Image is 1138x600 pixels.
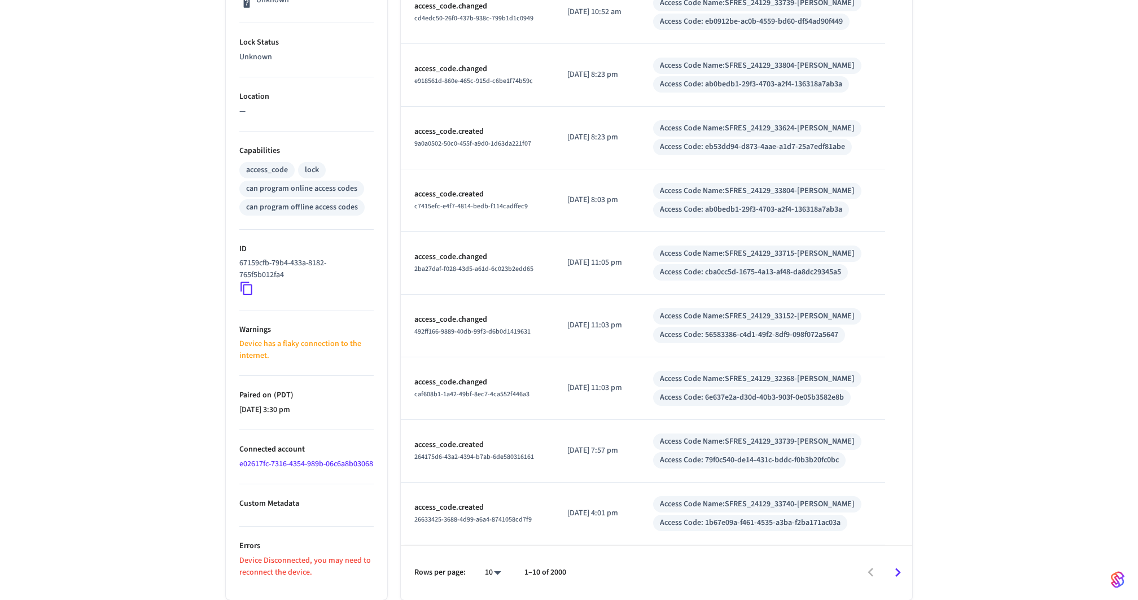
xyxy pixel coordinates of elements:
p: [DATE] 4:01 pm [567,507,625,519]
div: lock [305,164,319,176]
p: 67159cfb-79b4-433a-8182-765f5b012fa4 [239,257,369,281]
p: [DATE] 8:23 pm [567,69,625,81]
a: e02617fc-7316-4354-989b-06c6a8b03068 [239,458,373,470]
p: Rows per page: [414,567,466,579]
p: ID [239,243,374,255]
p: Capabilities [239,145,374,157]
p: Unknown [239,51,374,63]
span: 2ba27daf-f028-43d5-a61d-6c023b2edd65 [414,264,533,274]
span: caf608b1-1a42-49bf-8ec7-4ca552f446a3 [414,389,529,399]
p: Errors [239,540,374,552]
p: 1–10 of 2000 [524,567,566,579]
span: 9a0a0502-50c0-455f-a9d0-1d63da221f07 [414,139,531,148]
p: access_code.created [414,126,540,138]
div: Access Code Name: SFRES_24129_33152-[PERSON_NAME] [660,310,855,322]
p: access_code.created [414,189,540,200]
div: access_code [246,164,288,176]
div: Access Code: 79f0c540-de14-431c-bddc-f0b3b20fc0bc [660,454,839,466]
p: access_code.changed [414,251,540,263]
div: Access Code: ab0bedb1-29f3-4703-a2f4-136318a7ab3a [660,204,842,216]
p: access_code.created [414,502,540,514]
p: [DATE] 8:03 pm [567,194,625,206]
img: SeamLogoGradient.69752ec5.svg [1111,571,1124,589]
div: Access Code: ab0bedb1-29f3-4703-a2f4-136318a7ab3a [660,78,842,90]
p: Paired on [239,389,374,401]
p: access_code.changed [414,314,540,326]
p: access_code.changed [414,376,540,388]
span: e918561d-860e-465c-915d-c6be1f74b59c [414,76,533,86]
div: Access Code: eb0912be-ac0b-4559-bd60-df54ad90f449 [660,16,843,28]
div: Access Code Name: SFRES_24129_33804-[PERSON_NAME] [660,60,855,72]
p: access_code.created [414,439,540,451]
button: Go to next page [885,559,911,586]
div: Access Code: cba0cc5d-1675-4a13-af48-da8dc29345a5 [660,266,841,278]
p: Connected account [239,444,374,456]
p: — [239,106,374,117]
p: [DATE] 8:23 pm [567,132,625,143]
p: [DATE] 11:05 pm [567,257,625,269]
div: Access Code Name: SFRES_24129_32368-[PERSON_NAME] [660,373,855,385]
div: 10 [479,564,506,581]
div: Access Code: eb53dd94-d873-4aae-a1d7-25a7edf81abe [660,141,845,153]
p: Device Disconnected, you may need to reconnect the device. [239,555,374,579]
div: can program offline access codes [246,202,358,213]
p: [DATE] 11:03 pm [567,319,625,331]
p: Lock Status [239,37,374,49]
p: access_code.changed [414,1,540,12]
span: ( PDT ) [272,389,294,401]
p: access_code.changed [414,63,540,75]
div: Access Code: 56583386-c4d1-49f2-8df9-098f072a5647 [660,329,838,341]
p: Device has a flaky connection to the internet. [239,338,374,362]
span: 492ff166-9889-40db-99f3-d6b0d1419631 [414,327,531,336]
span: c7415efc-e4f7-4814-bedb-f114cadffec9 [414,202,528,211]
span: 264175d6-43a2-4394-b7ab-6de580316161 [414,452,534,462]
span: cd4edc50-26f0-437b-938c-799b1d1c0949 [414,14,533,23]
div: Access Code Name: SFRES_24129_33739-[PERSON_NAME] [660,436,855,448]
p: Custom Metadata [239,498,374,510]
div: Access Code Name: SFRES_24129_33804-[PERSON_NAME] [660,185,855,197]
p: Location [239,91,374,103]
div: Access Code Name: SFRES_24129_33740-[PERSON_NAME] [660,498,855,510]
div: Access Code: 6e637e2a-d30d-40b3-903f-0e05b3582e8b [660,392,844,404]
p: [DATE] 10:52 am [567,6,625,18]
p: [DATE] 3:30 pm [239,404,374,416]
div: Access Code Name: SFRES_24129_33624-[PERSON_NAME] [660,122,855,134]
p: Warnings [239,324,374,336]
div: Access Code: 1b67e09a-f461-4535-a3ba-f2ba171ac03a [660,517,841,529]
div: can program online access codes [246,183,357,195]
p: [DATE] 11:03 pm [567,382,625,394]
div: Access Code Name: SFRES_24129_33715-[PERSON_NAME] [660,248,855,260]
p: [DATE] 7:57 pm [567,445,625,457]
span: 26633425-3688-4d99-a6a4-8741058cd7f9 [414,515,532,524]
